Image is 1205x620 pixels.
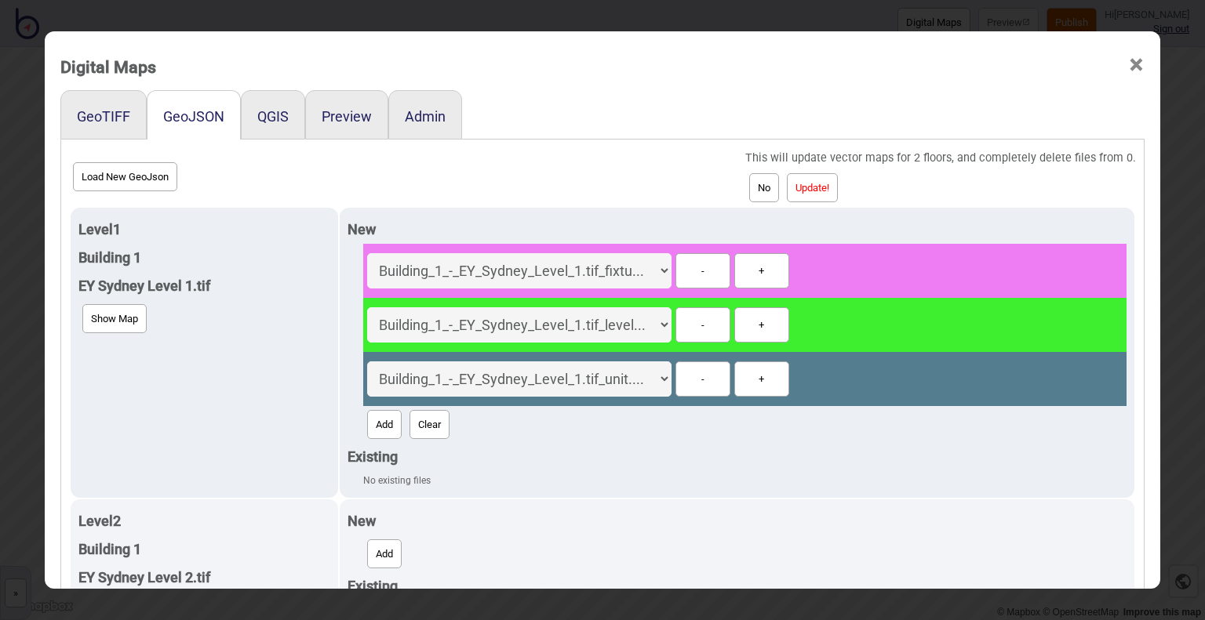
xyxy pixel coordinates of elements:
strong: Existing [348,578,398,594]
div: EY Sydney Level 2.tif [78,564,330,592]
div: Level 2 [78,507,330,535]
strong: New [348,513,376,529]
span: Show Map [91,313,138,325]
button: GeoTIFF [77,108,130,125]
button: Update! [787,173,838,202]
button: No [749,173,779,202]
button: - [675,307,730,343]
button: Add [367,410,402,439]
div: Building 1 [78,244,330,272]
div: This will update vector maps for 2 floors, and completely delete files from 0. [745,147,1136,170]
button: - [675,253,730,288]
button: + [734,361,789,397]
button: GeoJSON [163,108,224,125]
button: Show Map [82,304,147,333]
strong: Existing [348,448,398,465]
button: + [734,253,789,288]
span: × [1128,39,1145,91]
button: Admin [405,108,446,125]
button: Preview [322,108,372,125]
div: Digital Maps [60,50,156,84]
button: - [675,361,730,397]
div: No existing files [363,471,1127,490]
strong: New [348,221,376,237]
div: EY Sydney Level 1.tif [78,272,330,300]
button: Add [367,539,402,568]
button: Clear [410,410,450,439]
div: Building 1 [78,535,330,564]
button: + [734,307,789,343]
button: QGIS [257,108,289,125]
button: Load New GeoJson [73,162,177,191]
div: Level 1 [78,216,330,244]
